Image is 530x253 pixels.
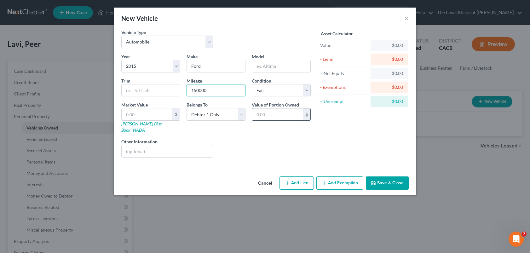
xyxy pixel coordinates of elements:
[122,108,172,120] input: 0.00
[187,60,245,72] input: ex. Nissan
[376,98,403,105] div: $0.00
[187,102,208,107] span: Belongs To
[509,232,524,247] iframe: Intercom live chat
[121,121,162,133] a: [PERSON_NAME] Blue Book
[133,127,145,133] a: NADA
[521,232,527,237] span: 7
[121,14,158,23] div: New Vehicle
[321,30,353,37] label: Asset Calculator
[252,60,310,72] input: ex. Altima
[252,78,271,84] label: Condition
[320,98,368,105] div: = Unexempt
[187,84,245,96] input: --
[121,78,130,84] label: Trim
[187,54,198,59] span: Make
[376,56,403,62] div: $0.00
[320,84,368,90] div: - Exemptions
[376,70,403,77] div: $0.00
[172,108,180,120] div: $
[303,108,310,120] div: $
[320,70,368,77] div: = Net Equity
[252,53,264,60] label: Model
[376,42,403,49] div: $0.00
[320,42,368,49] div: Value
[376,84,403,90] div: $0.00
[404,14,409,22] button: ×
[121,29,146,36] label: Vehicle Type
[121,101,148,108] label: Market Value
[366,176,409,190] button: Save & Close
[187,78,202,84] label: Mileage
[252,101,299,108] label: Value of Portion Owned
[252,108,303,120] input: 0.00
[253,177,277,190] button: Cancel
[121,53,130,60] label: Year
[320,56,368,62] div: - Liens
[122,145,213,157] input: (optional)
[316,176,363,190] button: Add Exemption
[122,84,180,96] input: ex. LS, LT, etc
[279,176,314,190] button: Add Lien
[121,138,158,145] label: Other Information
